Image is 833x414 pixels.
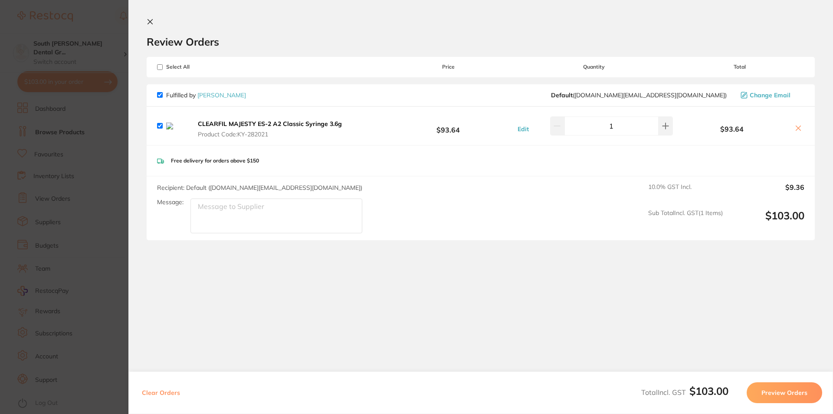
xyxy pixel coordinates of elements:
[648,183,723,202] span: 10.0 % GST Incl.
[551,91,573,99] b: Default
[551,92,727,99] span: customer.care@henryschein.com.au
[171,158,259,164] p: Free delivery for orders above $150
[675,64,804,70] span: Total
[648,209,723,233] span: Sub Total Incl. GST ( 1 Items)
[747,382,822,403] button: Preview Orders
[195,120,350,138] button: CLEARFIL MAJESTY ES-2 A2 Classic Syringe 3.6g Product Code:KY-282021
[641,388,728,397] span: Total Incl. GST
[384,64,513,70] span: Price
[198,120,342,128] b: CLEARFIL MAJESTY ES-2 A2 Classic Syringe 3.6g
[730,209,804,233] output: $103.00
[515,125,531,133] button: Edit
[157,64,244,70] span: Select All
[166,123,188,129] img: Z3hkanN5bQ
[675,125,789,133] b: $93.64
[197,91,246,99] a: [PERSON_NAME]
[750,92,790,99] span: Change Email
[166,92,246,99] p: Fulfilled by
[730,183,804,202] output: $9.36
[738,91,804,99] button: Change Email
[384,118,513,134] b: $93.64
[157,199,184,206] label: Message:
[513,64,675,70] span: Quantity
[139,382,183,403] button: Clear Orders
[198,131,348,138] span: Product Code: KY-282021
[689,384,728,397] b: $103.00
[147,35,815,48] h2: Review Orders
[157,184,362,192] span: Recipient: Default ( [DOMAIN_NAME][EMAIL_ADDRESS][DOMAIN_NAME] )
